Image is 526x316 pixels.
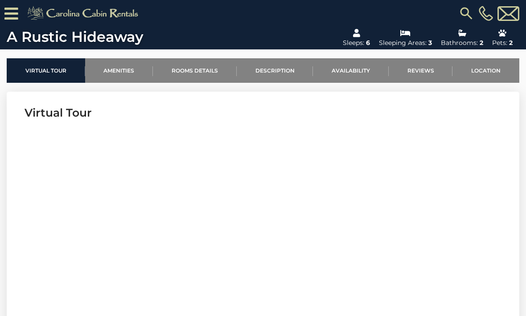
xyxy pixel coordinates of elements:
a: Rooms Details [153,58,237,83]
a: Virtual Tour [7,58,85,83]
h3: Virtual Tour [25,105,501,121]
img: search-regular.svg [458,5,474,21]
a: Amenities [85,58,153,83]
a: [PHONE_NUMBER] [477,6,495,21]
a: Availability [313,58,389,83]
a: Description [237,58,313,83]
a: Reviews [389,58,453,83]
img: Khaki-logo.png [23,4,146,22]
a: Location [452,58,519,83]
